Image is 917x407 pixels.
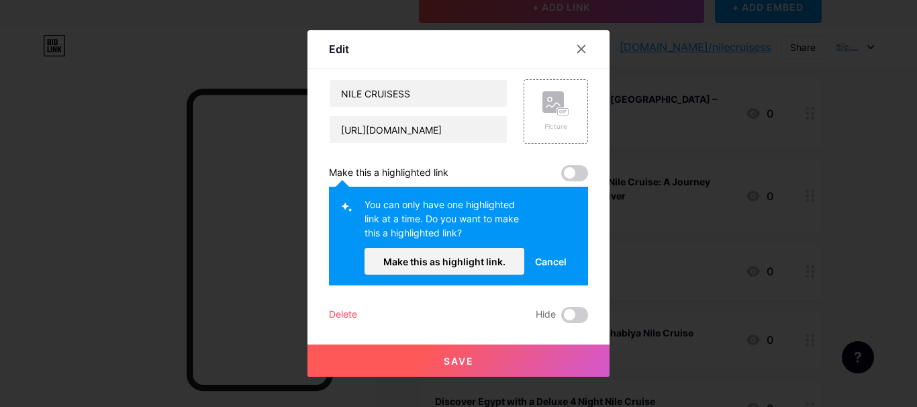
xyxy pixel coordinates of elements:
[329,41,349,57] div: Edit
[536,307,556,323] span: Hide
[383,256,505,267] span: Make this as highlight link.
[330,80,507,107] input: Title
[542,122,569,132] div: Picture
[329,307,357,323] div: Delete
[524,248,577,275] button: Cancel
[365,197,524,248] div: You can only have one highlighted link at a time. Do you want to make this a highlighted link?
[365,248,524,275] button: Make this as highlight link.
[535,255,567,269] span: Cancel
[330,116,507,143] input: URL
[329,165,448,181] div: Make this a highlighted link
[444,355,474,367] span: Save
[307,345,610,377] button: Save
